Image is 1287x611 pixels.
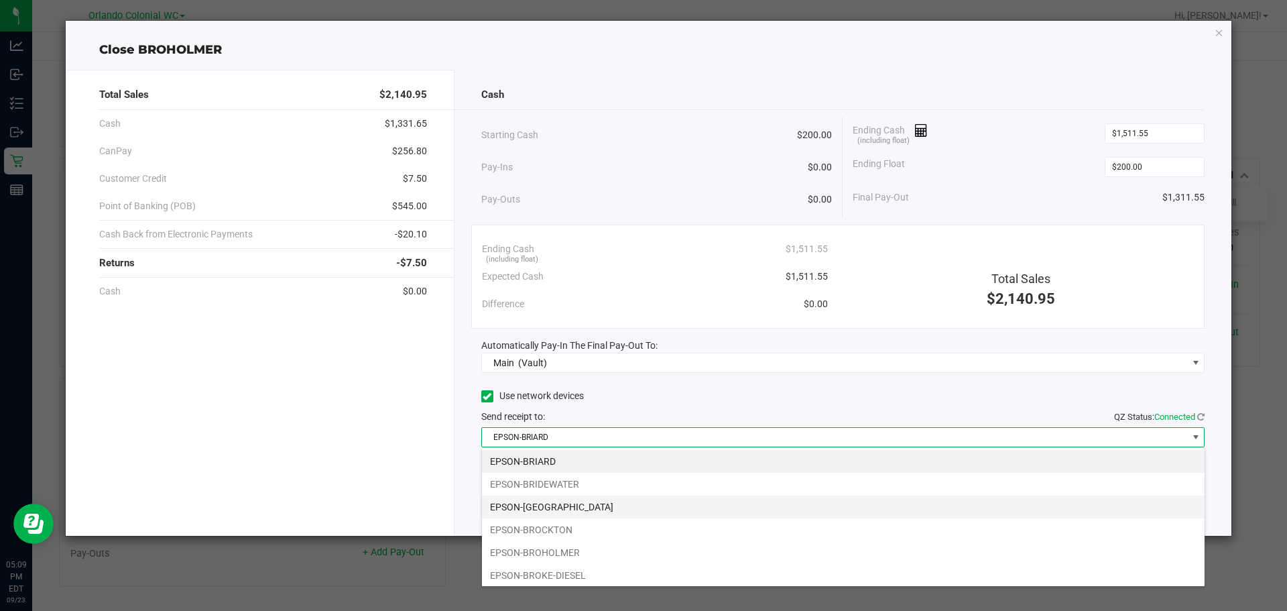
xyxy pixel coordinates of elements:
[99,199,196,213] span: Point of Banking (POB)
[99,249,427,278] div: Returns
[493,357,514,368] span: Main
[1154,412,1195,422] span: Connected
[99,87,149,103] span: Total Sales
[804,297,828,311] span: $0.00
[99,227,253,241] span: Cash Back from Electronic Payments
[395,227,427,241] span: -$20.10
[808,192,832,207] span: $0.00
[396,256,427,271] span: -$7.50
[991,272,1050,286] span: Total Sales
[853,190,909,205] span: Final Pay-Out
[482,518,1205,541] li: EPSON-BROCKTON
[482,242,534,256] span: Ending Cash
[379,87,427,103] span: $2,140.95
[481,128,538,142] span: Starting Cash
[481,411,545,422] span: Send receipt to:
[482,450,1205,473] li: EPSON-BRIARD
[1114,412,1205,422] span: QZ Status:
[482,297,524,311] span: Difference
[786,270,828,284] span: $1,511.55
[481,87,504,103] span: Cash
[853,123,928,144] span: Ending Cash
[99,117,121,131] span: Cash
[403,172,427,186] span: $7.50
[385,117,427,131] span: $1,331.65
[797,128,832,142] span: $200.00
[486,254,538,266] span: (including float)
[66,41,1232,59] div: Close BROHOLMER
[482,473,1205,496] li: EPSON-BRIDEWATER
[392,199,427,213] span: $545.00
[99,284,121,298] span: Cash
[481,160,513,174] span: Pay-Ins
[482,496,1205,518] li: EPSON-[GEOGRAPHIC_DATA]
[857,135,910,147] span: (including float)
[403,284,427,298] span: $0.00
[1162,190,1205,205] span: $1,311.55
[482,564,1205,587] li: EPSON-BROKE-DIESEL
[481,192,520,207] span: Pay-Outs
[518,357,547,368] span: (Vault)
[482,270,544,284] span: Expected Cash
[99,144,132,158] span: CanPay
[481,389,584,403] label: Use network devices
[482,541,1205,564] li: EPSON-BROHOLMER
[392,144,427,158] span: $256.80
[853,157,905,177] span: Ending Float
[482,428,1188,447] span: EPSON-BRIARD
[13,504,54,544] iframe: Resource center
[481,340,658,351] span: Automatically Pay-In The Final Pay-Out To:
[808,160,832,174] span: $0.00
[987,290,1055,307] span: $2,140.95
[786,242,828,256] span: $1,511.55
[99,172,167,186] span: Customer Credit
